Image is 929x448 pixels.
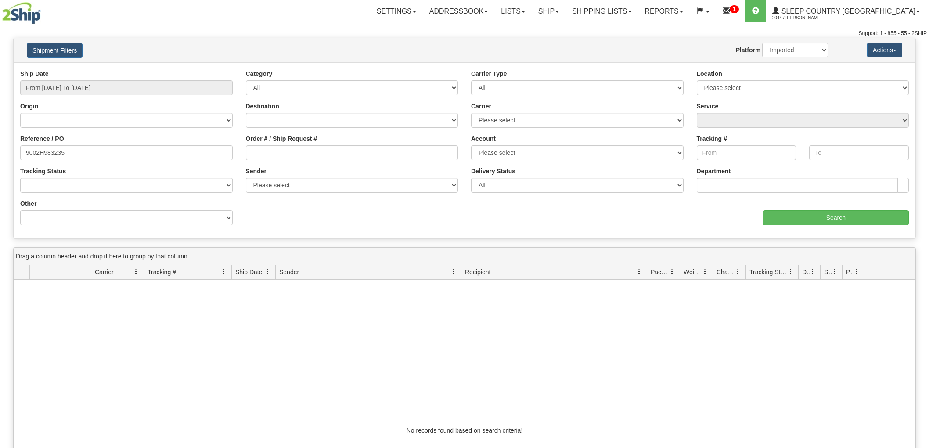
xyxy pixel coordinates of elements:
input: From [697,145,796,160]
span: Packages [651,268,669,276]
span: Sleep Country [GEOGRAPHIC_DATA] [779,7,915,15]
a: Sender filter column settings [446,264,461,279]
label: Service [697,102,719,111]
sup: 1 [730,5,739,13]
label: Location [697,69,722,78]
span: Ship Date [235,268,262,276]
a: Shipping lists [565,0,638,22]
a: Carrier filter column settings [129,264,144,279]
a: Weight filter column settings [698,264,713,279]
a: Lists [494,0,531,22]
a: 1 [716,0,745,22]
span: Charge [717,268,735,276]
label: Sender [246,167,266,176]
a: Packages filter column settings [665,264,680,279]
input: To [809,145,909,160]
div: Support: 1 - 855 - 55 - 2SHIP [2,30,927,37]
a: Sleep Country [GEOGRAPHIC_DATA] 2044 / [PERSON_NAME] [766,0,926,22]
img: logo2044.jpg [2,2,41,24]
span: Weight [684,268,702,276]
label: Department [697,167,731,176]
span: Delivery Status [802,268,810,276]
label: Origin [20,102,38,111]
input: Search [763,210,909,225]
a: Ship Date filter column settings [260,264,275,279]
span: Tracking Status [749,268,788,276]
span: 2044 / [PERSON_NAME] [772,14,838,22]
span: Shipment Issues [824,268,832,276]
a: Reports [638,0,690,22]
label: Account [471,134,496,143]
div: grid grouping header [14,248,915,265]
a: Charge filter column settings [731,264,745,279]
span: Pickup Status [846,268,853,276]
span: Tracking # [148,268,176,276]
a: Addressbook [423,0,495,22]
a: Delivery Status filter column settings [805,264,820,279]
button: Shipment Filters [27,43,83,58]
label: Platform [736,46,761,54]
label: Order # / Ship Request # [246,134,317,143]
label: Delivery Status [471,167,515,176]
span: Carrier [95,268,114,276]
a: Shipment Issues filter column settings [827,264,842,279]
a: Pickup Status filter column settings [849,264,864,279]
label: Destination [246,102,279,111]
label: Carrier [471,102,491,111]
label: Tracking Status [20,167,66,176]
label: Category [246,69,273,78]
label: Tracking # [697,134,727,143]
a: Settings [370,0,423,22]
a: Tracking # filter column settings [216,264,231,279]
label: Reference / PO [20,134,64,143]
span: Sender [279,268,299,276]
iframe: chat widget [909,179,928,269]
span: Recipient [465,268,490,276]
label: Carrier Type [471,69,507,78]
label: Other [20,199,36,208]
a: Tracking Status filter column settings [783,264,798,279]
label: Ship Date [20,69,49,78]
a: Ship [532,0,565,22]
div: No records found based on search criteria! [403,418,526,443]
button: Actions [867,43,902,57]
a: Recipient filter column settings [632,264,647,279]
